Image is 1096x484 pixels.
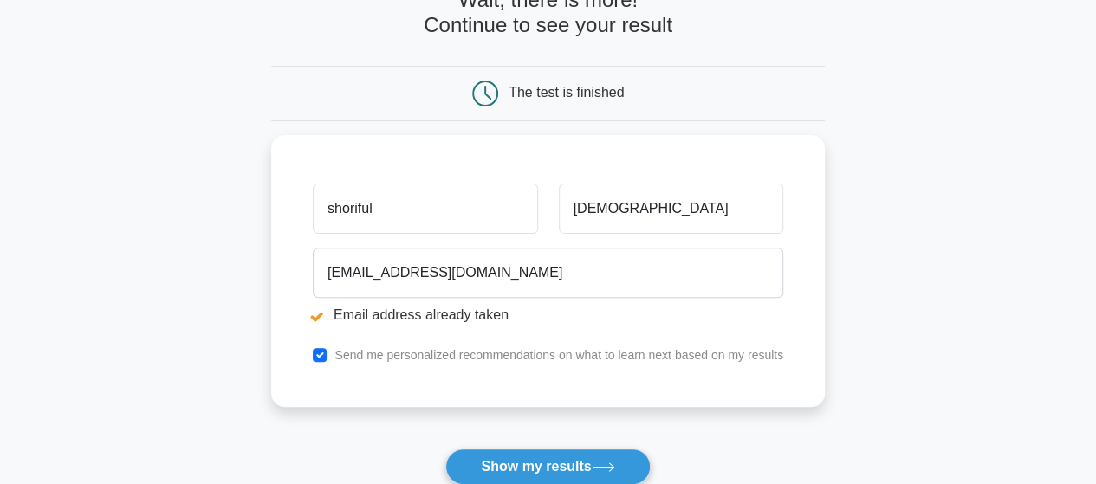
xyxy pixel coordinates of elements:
li: Email address already taken [313,305,783,326]
input: Last name [559,184,783,234]
input: First name [313,184,537,234]
label: Send me personalized recommendations on what to learn next based on my results [334,348,783,362]
div: The test is finished [509,85,624,100]
input: Email [313,248,783,298]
